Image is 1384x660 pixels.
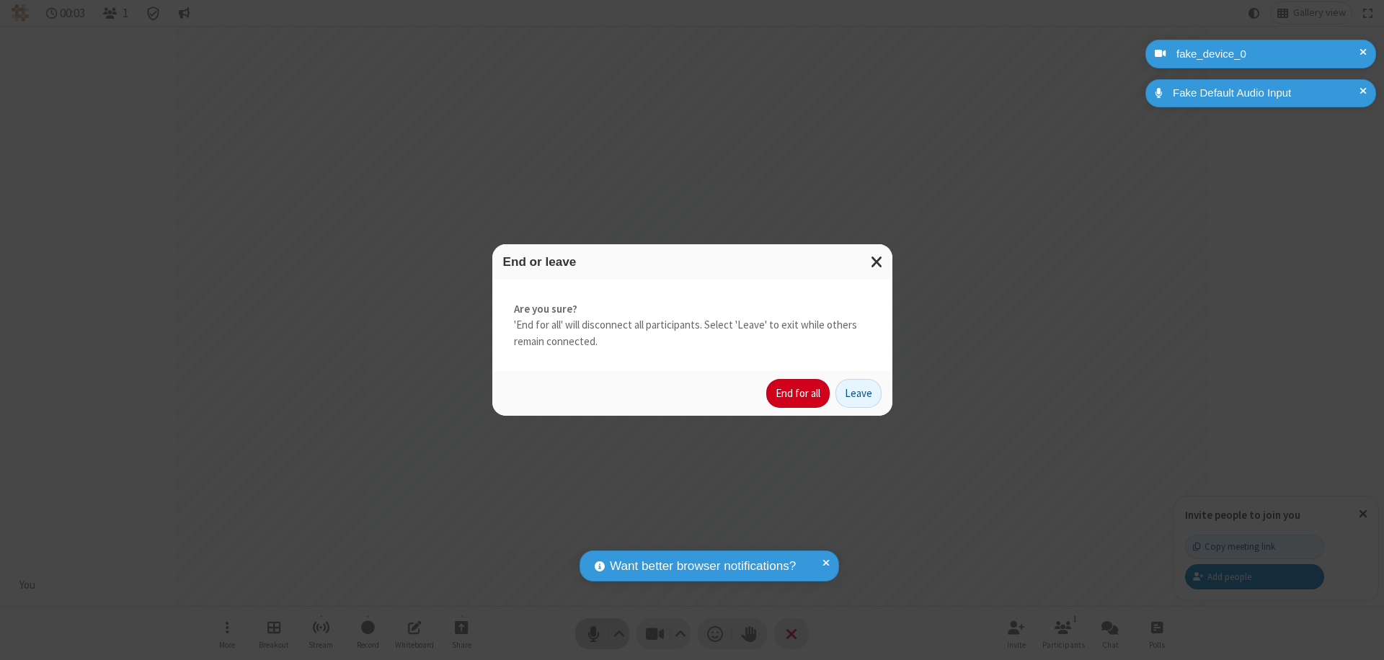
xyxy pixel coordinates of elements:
[514,301,871,318] strong: Are you sure?
[1168,85,1365,102] div: Fake Default Audio Input
[503,255,882,269] h3: End or leave
[610,557,796,576] span: Want better browser notifications?
[862,244,892,280] button: Close modal
[492,280,892,372] div: 'End for all' will disconnect all participants. Select 'Leave' to exit while others remain connec...
[766,379,830,408] button: End for all
[1171,46,1365,63] div: fake_device_0
[835,379,882,408] button: Leave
